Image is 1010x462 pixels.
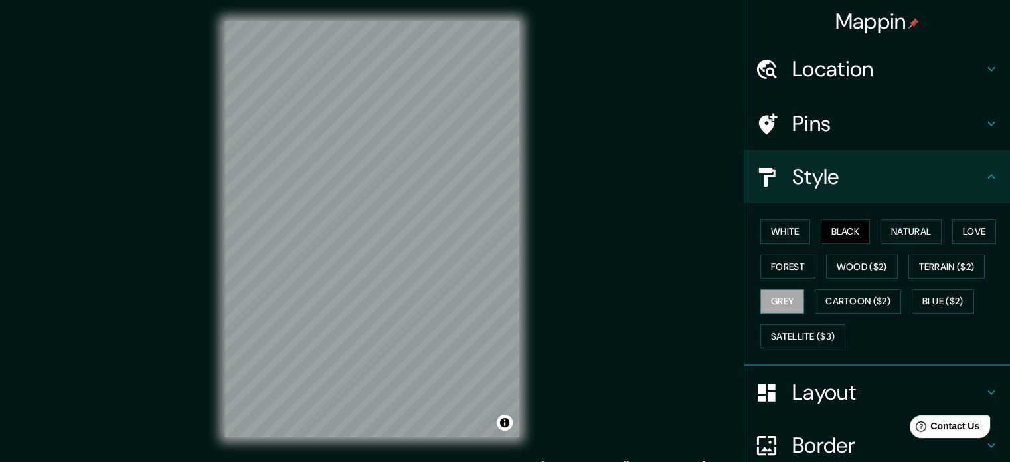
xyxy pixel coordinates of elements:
h4: Pins [792,110,983,137]
canvas: Map [225,21,519,437]
button: Satellite ($3) [760,324,845,349]
h4: Style [792,164,983,190]
button: Wood ($2) [826,255,898,279]
div: Layout [744,366,1010,419]
h4: Border [792,432,983,459]
img: pin-icon.png [908,18,919,29]
button: Toggle attribution [497,415,513,431]
button: Love [952,219,996,244]
div: Location [744,43,1010,96]
button: Black [821,219,871,244]
button: Cartoon ($2) [815,289,901,314]
button: Natural [881,219,942,244]
button: White [760,219,810,244]
h4: Location [792,56,983,82]
h4: Layout [792,379,983,405]
button: Terrain ($2) [908,255,985,279]
button: Blue ($2) [912,289,974,314]
div: Pins [744,97,1010,150]
iframe: Help widget launcher [892,410,995,447]
button: Grey [760,289,804,314]
button: Forest [760,255,815,279]
div: Style [744,150,1010,203]
h4: Mappin [835,8,920,35]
